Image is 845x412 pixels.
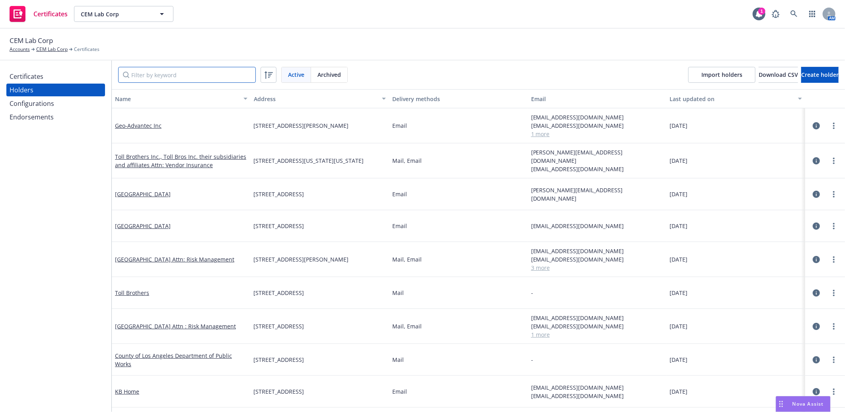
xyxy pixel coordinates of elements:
[115,153,246,169] a: Toll Brothers Inc., Toll Bros Inc. their subsidiaries and affiliates Attn: Vendor Insurance
[10,84,33,96] div: Holders
[670,190,802,198] div: [DATE]
[531,255,664,264] span: [EMAIL_ADDRESS][DOMAIN_NAME]
[392,387,525,396] div: Email
[254,322,304,330] span: [STREET_ADDRESS]
[768,6,784,22] a: Report a Bug
[531,95,664,103] div: Email
[6,97,105,110] a: Configurations
[670,289,802,297] div: [DATE]
[254,121,349,130] span: [STREET_ADDRESS][PERSON_NAME]
[829,387,839,396] a: more
[670,222,802,230] div: [DATE]
[670,121,802,130] div: [DATE]
[531,330,664,339] a: 1 more
[792,400,824,407] span: Nova Assist
[528,89,667,108] button: Email
[254,387,304,396] span: [STREET_ADDRESS]
[776,396,786,412] div: Drag to move
[531,113,664,121] span: [EMAIL_ADDRESS][DOMAIN_NAME]
[531,148,664,165] span: [PERSON_NAME][EMAIL_ADDRESS][DOMAIN_NAME]
[115,388,139,395] a: KB Home
[531,264,664,272] a: 3 more
[254,289,304,297] span: [STREET_ADDRESS]
[670,156,802,165] div: [DATE]
[10,97,54,110] div: Configurations
[10,111,54,123] div: Endorsements
[36,46,68,53] a: CEM Lab Corp
[829,288,839,298] a: more
[392,156,525,165] div: Mail, Email
[10,35,53,46] span: CEM Lab Corp
[829,355,839,365] a: more
[670,255,802,264] div: [DATE]
[74,6,173,22] button: CEM Lab Corp
[392,322,525,330] div: Mail, Email
[392,121,525,130] div: Email
[531,222,664,230] span: [EMAIL_ADDRESS][DOMAIN_NAME]
[317,70,341,79] span: Archived
[829,121,839,131] a: more
[531,289,533,297] div: -
[531,355,533,364] div: -
[254,190,304,198] span: [STREET_ADDRESS]
[801,71,839,78] span: Create holder
[6,111,105,123] a: Endorsements
[531,186,664,203] span: [PERSON_NAME][EMAIL_ADDRESS][DOMAIN_NAME]
[786,6,802,22] a: Search
[531,383,664,392] span: [EMAIL_ADDRESS][DOMAIN_NAME]
[759,71,798,78] span: Download CSV
[804,6,820,22] a: Switch app
[254,156,364,165] span: [STREET_ADDRESS][US_STATE][US_STATE]
[670,387,802,396] div: [DATE]
[670,322,802,330] div: [DATE]
[531,392,664,400] span: [EMAIL_ADDRESS][DOMAIN_NAME]
[115,322,236,330] a: [GEOGRAPHIC_DATA] Attn : Risk Management
[81,10,150,18] span: CEM Lab Corp
[115,190,171,198] a: [GEOGRAPHIC_DATA]
[251,89,389,108] button: Address
[10,46,30,53] a: Accounts
[670,355,802,364] div: [DATE]
[112,89,251,108] button: Name
[254,355,304,364] span: [STREET_ADDRESS]
[115,122,162,129] a: Geo-Advantec Inc
[829,189,839,199] a: more
[6,70,105,83] a: Certificates
[118,67,256,83] input: Filter by keyword
[531,130,664,138] a: 1 more
[670,95,793,103] div: Last updated on
[392,222,525,230] div: Email
[531,322,664,330] span: [EMAIL_ADDRESS][DOMAIN_NAME]
[801,67,839,83] button: Create holder
[531,247,664,255] span: [EMAIL_ADDRESS][DOMAIN_NAME]
[254,95,378,103] div: Address
[701,71,742,78] span: Import holders
[829,322,839,331] a: more
[254,255,349,264] span: [STREET_ADDRESS][PERSON_NAME]
[666,89,805,108] button: Last updated on
[776,396,831,412] button: Nova Assist
[392,289,525,297] div: Mail
[254,222,304,230] span: [STREET_ADDRESS]
[829,156,839,166] a: more
[115,95,239,103] div: Name
[115,289,149,297] a: Toll Brothers
[115,256,234,263] a: [GEOGRAPHIC_DATA] Attn: Risk Management
[33,11,68,17] span: Certificates
[115,222,171,230] a: [GEOGRAPHIC_DATA]
[6,3,71,25] a: Certificates
[829,255,839,264] a: more
[389,89,528,108] button: Delivery methods
[392,355,525,364] div: Mail
[115,352,232,368] a: County of Los Angeles Department of Public Works
[758,8,765,15] div: 1
[10,70,43,83] div: Certificates
[759,67,798,83] button: Download CSV
[74,46,99,53] span: Certificates
[6,84,105,96] a: Holders
[531,165,664,173] span: [EMAIL_ADDRESS][DOMAIN_NAME]
[392,190,525,198] div: Email
[531,121,664,130] span: [EMAIL_ADDRESS][DOMAIN_NAME]
[288,70,304,79] span: Active
[688,67,755,83] a: Import holders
